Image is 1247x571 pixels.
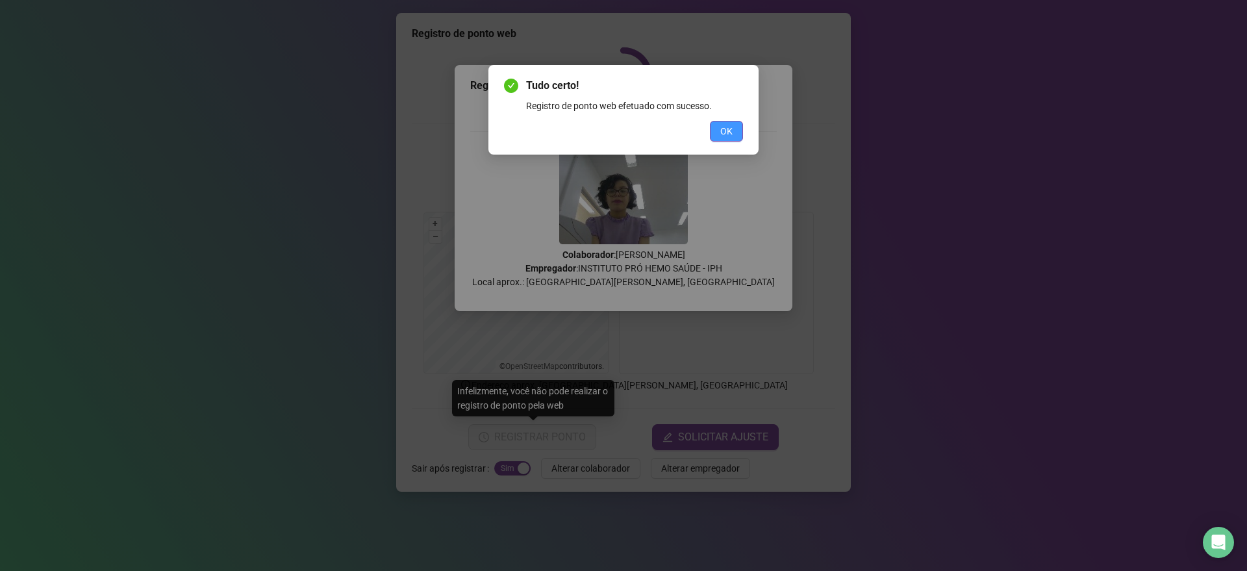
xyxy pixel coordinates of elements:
span: Tudo certo! [526,78,743,94]
div: Open Intercom Messenger [1203,527,1234,558]
span: OK [720,124,733,138]
button: OK [710,121,743,142]
div: Registro de ponto web efetuado com sucesso. [526,99,743,113]
span: check-circle [504,79,518,93]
